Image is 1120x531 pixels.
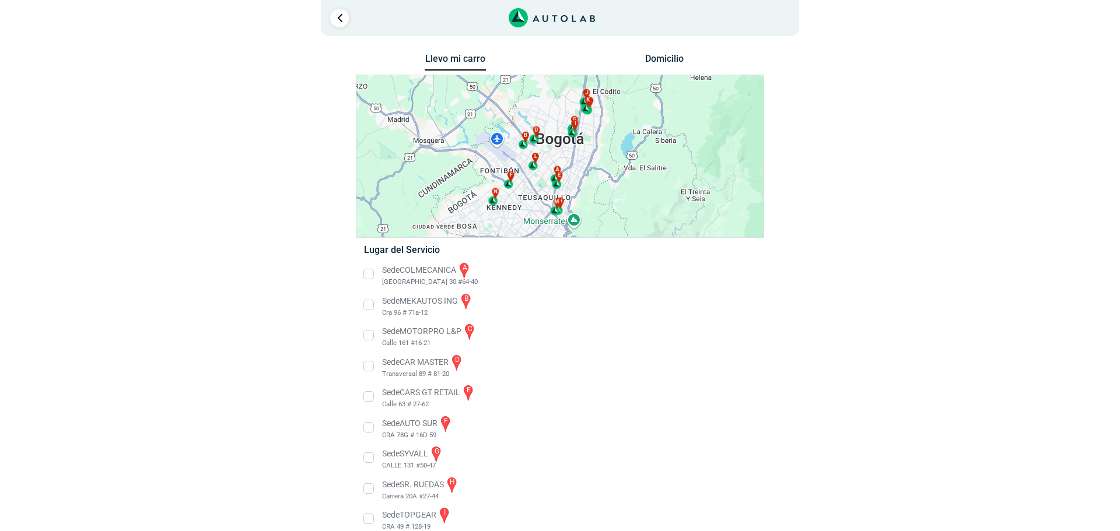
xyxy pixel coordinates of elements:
[558,171,561,180] span: e
[510,171,513,180] span: f
[534,153,537,161] span: l
[587,96,590,104] span: k
[573,116,576,124] span: g
[364,244,755,255] h5: Lugar del Servicio
[509,12,596,23] a: Link al sitio de autolab
[494,188,497,196] span: n
[555,166,559,174] span: a
[559,198,562,206] span: h
[524,132,527,140] span: b
[575,120,576,128] span: i
[330,9,349,27] a: Ir al paso anterior
[534,126,538,135] span: d
[634,53,695,70] button: Domicilio
[586,89,589,97] span: j
[425,53,486,71] button: Llevo mi carro
[554,198,559,206] span: m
